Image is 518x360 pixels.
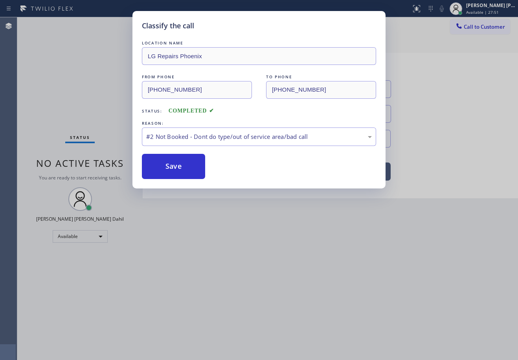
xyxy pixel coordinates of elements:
span: Status: [142,108,162,114]
input: To phone [266,81,376,99]
div: FROM PHONE [142,73,252,81]
input: From phone [142,81,252,99]
button: Save [142,154,205,179]
div: LOCATION NAME [142,39,376,47]
span: COMPLETED [169,108,214,114]
h5: Classify the call [142,20,194,31]
div: TO PHONE [266,73,376,81]
div: REASON: [142,119,376,127]
div: #2 Not Booked - Dont do type/out of service area/bad call [146,132,372,141]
